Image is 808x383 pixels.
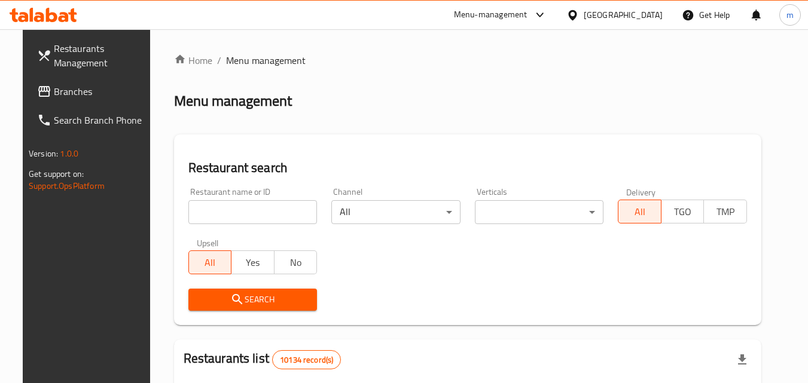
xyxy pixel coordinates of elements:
[623,203,657,220] span: All
[188,159,747,177] h2: Restaurant search
[174,53,212,68] a: Home
[198,292,308,307] span: Search
[188,200,318,224] input: Search for restaurant name or ID..
[54,113,148,127] span: Search Branch Phone
[174,91,292,111] h2: Menu management
[197,238,219,247] label: Upsell
[272,350,341,369] div: Total records count
[54,84,148,99] span: Branches
[29,146,58,161] span: Version:
[29,178,105,194] a: Support.OpsPlatform
[709,203,742,220] span: TMP
[626,188,656,196] label: Delivery
[217,53,221,68] li: /
[618,200,661,223] button: All
[28,77,158,106] a: Branches
[661,200,705,223] button: TGO
[584,8,663,22] div: [GEOGRAPHIC_DATA]
[728,345,757,374] div: Export file
[28,34,158,77] a: Restaurants Management
[236,254,270,271] span: Yes
[273,354,340,366] span: 10134 record(s)
[279,254,313,271] span: No
[454,8,528,22] div: Menu-management
[274,250,318,274] button: No
[54,41,148,70] span: Restaurants Management
[226,53,306,68] span: Menu management
[703,200,747,223] button: TMP
[331,200,461,224] div: All
[28,106,158,134] a: Search Branch Phone
[786,8,794,22] span: m
[194,254,227,271] span: All
[60,146,78,161] span: 1.0.0
[475,200,604,224] div: ​
[188,250,232,274] button: All
[174,53,761,68] nav: breadcrumb
[188,289,318,311] button: Search
[184,350,342,369] h2: Restaurants list
[666,203,700,220] span: TGO
[231,250,275,274] button: Yes
[29,166,84,182] span: Get support on:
